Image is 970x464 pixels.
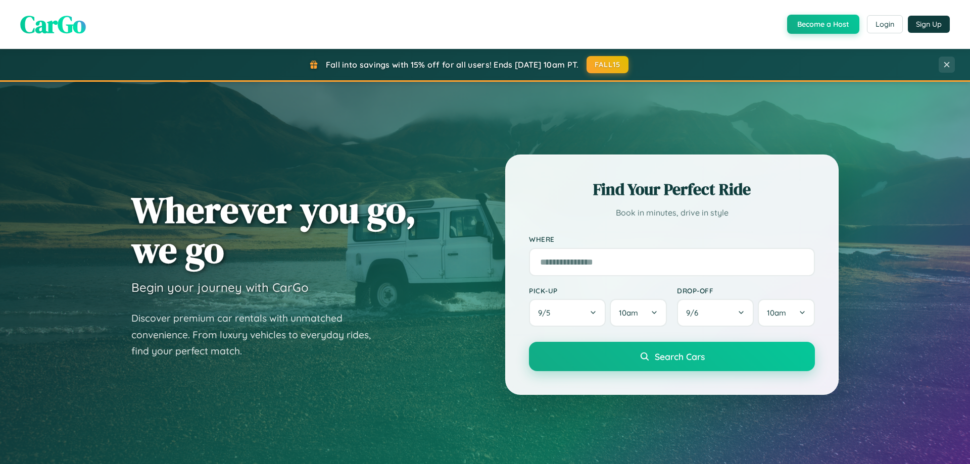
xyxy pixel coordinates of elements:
[131,280,309,295] h3: Begin your journey with CarGo
[655,351,705,362] span: Search Cars
[677,286,815,295] label: Drop-off
[529,299,606,327] button: 9/5
[787,15,859,34] button: Become a Host
[758,299,815,327] button: 10am
[20,8,86,41] span: CarGo
[529,286,667,295] label: Pick-up
[908,16,950,33] button: Sign Up
[131,310,384,359] p: Discover premium car rentals with unmatched convenience. From luxury vehicles to everyday rides, ...
[538,308,555,318] span: 9 / 5
[677,299,754,327] button: 9/6
[529,342,815,371] button: Search Cars
[767,308,786,318] span: 10am
[131,190,416,270] h1: Wherever you go, we go
[619,308,638,318] span: 10am
[529,178,815,200] h2: Find Your Perfect Ride
[529,205,815,220] p: Book in minutes, drive in style
[686,308,703,318] span: 9 / 6
[326,60,579,70] span: Fall into savings with 15% off for all users! Ends [DATE] 10am PT.
[867,15,903,33] button: Login
[610,299,667,327] button: 10am
[529,235,815,244] label: Where
[587,56,629,73] button: FALL15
